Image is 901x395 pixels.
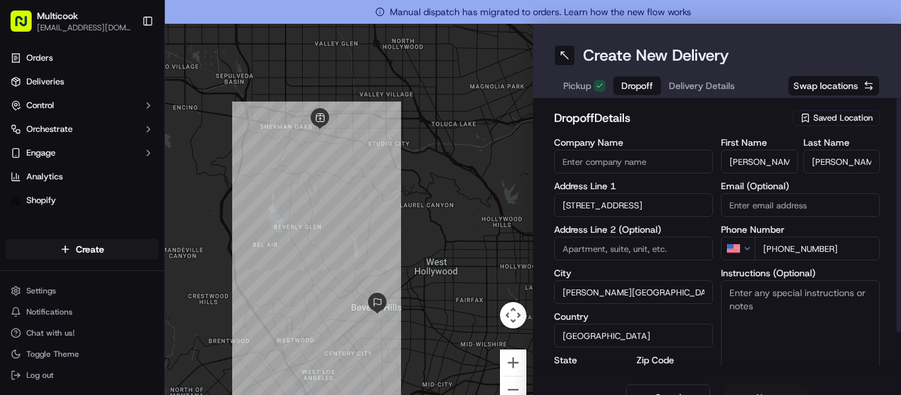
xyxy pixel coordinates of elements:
label: First Name [721,138,798,147]
span: Swap locations [793,79,858,92]
span: Shopify [26,195,56,206]
input: Enter country [554,324,713,348]
div: Past conversations [13,171,88,182]
a: Analytics [5,166,159,187]
button: Saved Location [793,109,880,127]
button: Engage [5,142,159,164]
button: Map camera controls [500,302,526,328]
a: Shopify [5,190,159,211]
input: Apartment, suite, unit, etc. [554,237,713,260]
span: Toggle Theme [26,349,79,359]
span: Wisdom [PERSON_NAME] [41,240,140,251]
img: 1736555255976-a54dd68f-1ca7-489b-9aae-adbdc363a1c4 [13,126,37,150]
img: Nash [13,13,40,40]
img: 8571987876998_91fb9ceb93ad5c398215_72.jpg [28,126,51,150]
button: Notifications [5,303,159,321]
a: 💻API Documentation [106,289,217,313]
div: Favorites [5,222,159,243]
label: Address Line 1 [554,181,713,191]
input: Enter first name [721,150,798,173]
input: Enter last name [803,150,881,173]
span: Dropoff [621,79,653,92]
img: 1736555255976-a54dd68f-1ca7-489b-9aae-adbdc363a1c4 [26,205,37,216]
span: [DATE] [150,204,177,215]
button: See all [204,169,240,185]
div: Start new chat [59,126,216,139]
span: Settings [26,286,56,296]
button: Toggle Theme [5,345,159,363]
input: Enter email address [721,193,880,217]
img: Wisdom Oko [13,192,34,218]
img: 1736555255976-a54dd68f-1ca7-489b-9aae-adbdc363a1c4 [26,241,37,251]
button: Orchestrate [5,119,159,140]
a: Orders [5,47,159,69]
span: Create [76,243,104,256]
a: Deliveries [5,71,159,92]
span: Analytics [26,171,63,183]
input: Enter phone number [755,237,880,260]
label: Country [554,312,713,321]
span: Pylon [131,297,160,307]
label: Email (Optional) [721,181,880,191]
img: Shopify logo [11,195,21,206]
button: Log out [5,366,159,384]
button: Settings [5,282,159,300]
span: Pickup [563,79,591,92]
input: Enter address [554,193,713,217]
label: Zip Code [637,355,714,365]
span: Chat with us! [26,328,75,338]
h2: dropoff Details [554,109,785,127]
span: Orders [26,52,53,64]
button: Control [5,95,159,116]
span: Manual dispatch has migrated to orders. Learn how the new flow works [375,5,691,18]
span: Log out [26,370,53,380]
input: Enter city [554,280,713,304]
button: Multicook[EMAIL_ADDRESS][DOMAIN_NAME] [5,5,137,37]
span: • [143,240,148,251]
p: Welcome 👋 [13,53,240,74]
input: Got a question? Start typing here... [34,85,237,99]
span: Notifications [26,307,73,317]
button: [EMAIL_ADDRESS][DOMAIN_NAME] [37,22,131,33]
span: Deliveries [26,76,64,88]
a: Powered byPylon [93,297,160,307]
button: Create [5,239,159,260]
span: Control [26,100,54,111]
label: State [554,355,631,365]
span: Engage [26,147,55,159]
div: We're available if you need us! [59,139,181,150]
button: Swap locations [788,75,880,96]
a: 📗Knowledge Base [8,289,106,313]
h1: Create New Delivery [583,45,729,66]
button: Chat with us! [5,324,159,342]
label: Address Line 2 (Optional) [554,225,713,234]
label: Last Name [803,138,881,147]
button: Multicook [37,9,78,22]
span: Delivery Details [669,79,735,92]
span: Wisdom [PERSON_NAME] [41,204,140,215]
input: Enter company name [554,150,713,173]
button: Zoom in [500,349,526,376]
span: [DATE] [150,240,177,251]
span: Saved Location [813,112,873,124]
label: Company Name [554,138,713,147]
label: City [554,268,713,278]
span: • [143,204,148,215]
img: Wisdom Oko [13,228,34,253]
span: Orchestrate [26,123,73,135]
label: Instructions (Optional) [721,268,880,278]
button: Start new chat [224,130,240,146]
label: Phone Number [721,225,880,234]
